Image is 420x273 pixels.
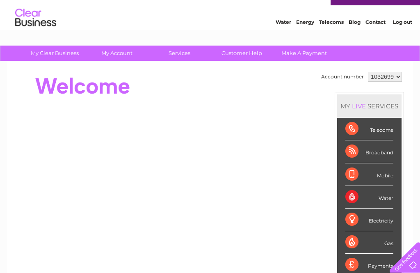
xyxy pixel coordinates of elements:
a: Make A Payment [270,46,338,61]
a: Services [146,46,213,61]
a: Blog [349,35,361,41]
a: My Account [83,46,151,61]
div: Mobile [345,163,393,186]
div: MY SERVICES [337,94,402,118]
div: Clear Business is a trading name of Verastar Limited (registered in [GEOGRAPHIC_DATA] No. 3667643... [17,5,404,40]
td: Account number [319,70,366,84]
div: Water [345,186,393,209]
a: Log out [393,35,412,41]
div: LIVE [350,102,367,110]
div: Electricity [345,209,393,231]
a: Water [276,35,291,41]
a: Customer Help [208,46,276,61]
div: Broadband [345,140,393,163]
a: Telecoms [319,35,344,41]
a: Contact [365,35,386,41]
img: logo.png [15,21,57,46]
a: Energy [296,35,314,41]
a: 0333 014 3131 [265,4,322,14]
div: Telecoms [345,118,393,140]
div: Gas [345,231,393,254]
a: My Clear Business [21,46,89,61]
